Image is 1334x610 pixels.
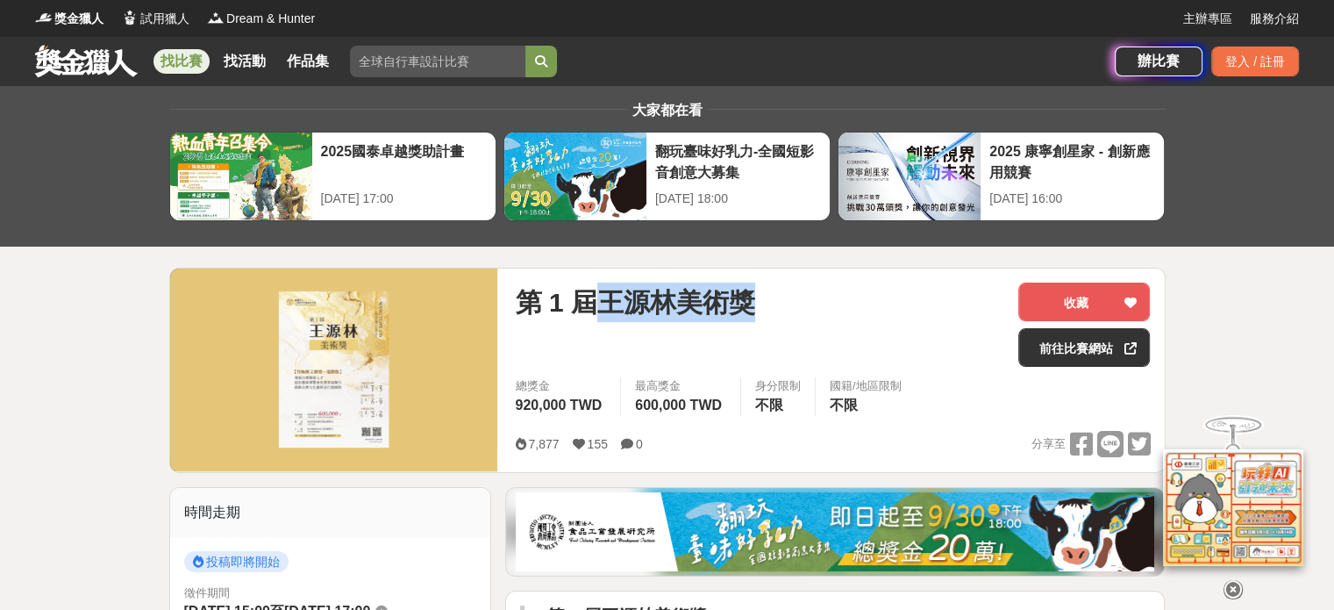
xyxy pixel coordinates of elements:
[1018,283,1150,321] button: 收藏
[121,9,139,26] img: Logo
[655,190,821,208] div: [DATE] 18:00
[140,10,189,28] span: 試用獵人
[635,377,726,395] span: 最高獎金
[635,398,722,413] span: 600,000 TWD
[1211,47,1299,76] div: 登入 / 註冊
[121,10,189,28] a: Logo試用獵人
[321,141,487,181] div: 2025國泰卓越獎助計畫
[153,49,210,74] a: 找比賽
[515,283,754,322] span: 第 1 屆王源林美術獎
[1250,10,1299,28] a: 服務介紹
[636,437,643,451] span: 0
[350,46,525,77] input: 全球自行車設計比賽
[35,9,53,26] img: Logo
[830,377,902,395] div: 國籍/地區限制
[838,132,1165,221] a: 2025 康寧創星家 - 創新應用競賽[DATE] 16:00
[170,269,498,471] img: Cover Image
[280,49,336,74] a: 作品集
[184,551,289,572] span: 投稿即將開始
[830,398,858,413] span: 不限
[54,10,103,28] span: 獎金獵人
[226,10,315,28] span: Dream & Hunter
[170,488,491,537] div: 時間走期
[516,492,1154,571] img: 1c81a89c-c1b3-4fd6-9c6e-7d29d79abef5.jpg
[588,437,608,451] span: 155
[528,437,559,451] span: 7,877
[184,586,230,599] span: 徵件期間
[321,190,487,208] div: [DATE] 17:00
[989,190,1155,208] div: [DATE] 16:00
[217,49,273,74] a: 找活動
[755,398,783,413] span: 不限
[1031,431,1065,457] span: 分享至
[755,377,801,395] div: 身分限制
[35,10,103,28] a: Logo獎金獵人
[515,377,606,395] span: 總獎金
[169,132,496,221] a: 2025國泰卓越獎助計畫[DATE] 17:00
[207,10,315,28] a: LogoDream & Hunter
[515,398,602,413] span: 920,000 TWD
[628,103,707,118] span: 大家都在看
[207,9,225,26] img: Logo
[1183,10,1232,28] a: 主辦專區
[1163,449,1303,566] img: d2146d9a-e6f6-4337-9592-8cefde37ba6b.png
[655,141,821,181] div: 翻玩臺味好乳力-全國短影音創意大募集
[989,141,1155,181] div: 2025 康寧創星家 - 創新應用競賽
[1115,47,1202,76] a: 辦比賽
[1018,328,1150,367] a: 前往比賽網站
[503,132,831,221] a: 翻玩臺味好乳力-全國短影音創意大募集[DATE] 18:00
